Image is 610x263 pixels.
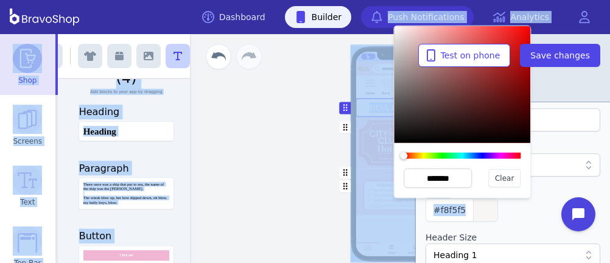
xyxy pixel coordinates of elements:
a: Push Notifications [361,6,474,28]
img: BravoShop [10,9,79,26]
div: Notifations [407,251,422,255]
div: Heading 1 [433,249,580,261]
span: #f8f5f5 [433,205,466,215]
button: BOA REWARDS [356,99,450,117]
h3: Heading [79,105,174,119]
div: Book [382,91,390,96]
button: #f8f5f5 [426,198,498,222]
div: Add blocks to your app by dragging [79,89,174,95]
button: Heading [79,122,174,141]
a: Dashboard [192,6,275,28]
span: Save changes [530,49,590,61]
span: Clear [495,174,514,183]
span: Screens [13,136,43,146]
div: Home [364,253,371,256]
div: Shop [388,251,395,255]
span: Shop [18,75,37,85]
label: Header Size [426,231,600,244]
h3: Paragraph [79,161,174,175]
span: Text [20,197,35,207]
div: Home [366,91,375,96]
span: Test on phone [429,49,500,61]
h3: Button [79,229,174,244]
a: Builder [285,6,352,28]
button: There once was a ship that put to sea, the name of the ship was the [PERSON_NAME]. The winds blew... [79,178,174,209]
button: Save changes [520,44,600,67]
button: Clear [488,169,521,188]
a: Analytics [483,6,559,28]
button: Test on phone [418,44,511,67]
